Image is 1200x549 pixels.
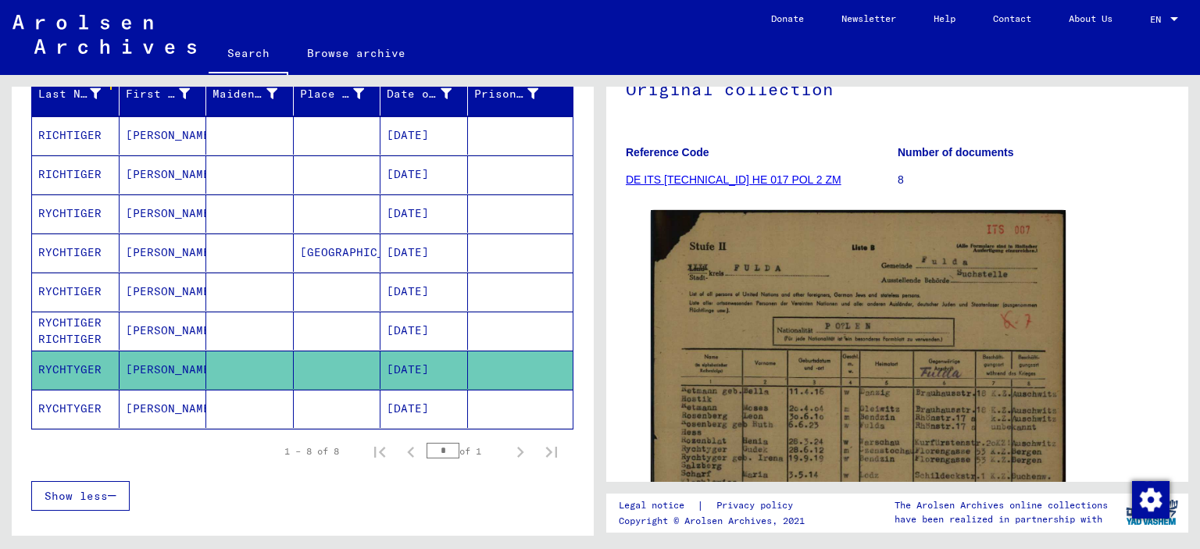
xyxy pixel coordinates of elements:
[474,86,539,102] div: Prisoner #
[32,155,120,194] mat-cell: RICHTIGER
[212,81,297,106] div: Maiden Name
[619,497,697,514] a: Legal notice
[45,489,108,503] span: Show less
[895,498,1108,512] p: The Arolsen Archives online collections
[120,194,207,233] mat-cell: [PERSON_NAME]
[898,172,1169,188] p: 8
[380,390,468,428] mat-cell: [DATE]
[380,273,468,311] mat-cell: [DATE]
[380,234,468,272] mat-cell: [DATE]
[32,351,120,389] mat-cell: RYCHTYGER
[120,116,207,155] mat-cell: [PERSON_NAME]
[380,116,468,155] mat-cell: [DATE]
[32,390,120,428] mat-cell: RYCHTYGER
[380,194,468,233] mat-cell: [DATE]
[32,116,120,155] mat-cell: RICHTIGER
[294,72,381,116] mat-header-cell: Place of Birth
[427,444,505,458] div: of 1
[12,15,196,54] img: Arolsen_neg.svg
[505,436,536,467] button: Next page
[126,86,191,102] div: First Name
[474,81,559,106] div: Prisoner #
[120,155,207,194] mat-cell: [PERSON_NAME]
[120,390,207,428] mat-cell: [PERSON_NAME]
[626,53,1169,122] h1: Original collection
[206,72,294,116] mat-header-cell: Maiden Name
[120,351,207,389] mat-cell: [PERSON_NAME]
[898,146,1014,159] b: Number of documents
[32,312,120,350] mat-cell: RYCHTIGER RICHTIGER
[395,436,427,467] button: Previous page
[387,86,452,102] div: Date of Birth
[38,81,120,106] div: Last Name
[32,234,120,272] mat-cell: RYCHTIGER
[468,72,573,116] mat-header-cell: Prisoner #
[294,234,381,272] mat-cell: [GEOGRAPHIC_DATA]
[380,72,468,116] mat-header-cell: Date of Birth
[300,81,384,106] div: Place of Birth
[120,312,207,350] mat-cell: [PERSON_NAME]
[380,312,468,350] mat-cell: [DATE]
[1132,481,1170,519] img: Change consent
[126,81,210,106] div: First Name
[38,86,101,102] div: Last Name
[536,436,567,467] button: Last page
[32,194,120,233] mat-cell: RYCHTIGER
[32,273,120,311] mat-cell: RYCHTIGER
[387,81,471,106] div: Date of Birth
[31,481,130,511] button: Show less
[288,34,424,72] a: Browse archive
[32,72,120,116] mat-header-cell: Last Name
[209,34,288,75] a: Search
[619,514,812,528] p: Copyright © Arolsen Archives, 2021
[626,146,709,159] b: Reference Code
[300,86,365,102] div: Place of Birth
[704,497,812,514] a: Privacy policy
[1131,480,1169,518] div: Change consent
[895,512,1108,526] p: have been realized in partnership with
[120,273,207,311] mat-cell: [PERSON_NAME]
[120,234,207,272] mat-cell: [PERSON_NAME]
[364,436,395,467] button: First page
[212,86,277,102] div: Maiden Name
[380,351,468,389] mat-cell: [DATE]
[1123,493,1181,532] img: yv_logo.png
[120,72,207,116] mat-header-cell: First Name
[380,155,468,194] mat-cell: [DATE]
[284,444,339,458] div: 1 – 8 of 8
[619,497,812,514] div: |
[1150,14,1167,25] span: EN
[626,173,841,186] a: DE ITS [TECHNICAL_ID] HE 017 POL 2 ZM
